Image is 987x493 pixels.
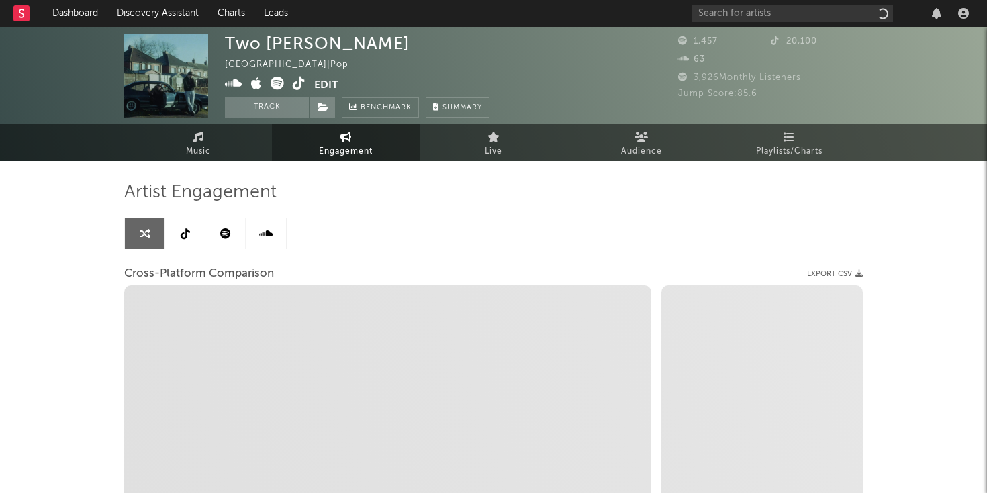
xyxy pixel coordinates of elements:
[124,266,274,282] span: Cross-Platform Comparison
[756,144,822,160] span: Playlists/Charts
[771,37,817,46] span: 20,100
[361,100,412,116] span: Benchmark
[225,57,364,73] div: [GEOGRAPHIC_DATA] | Pop
[485,144,502,160] span: Live
[420,124,567,161] a: Live
[225,34,410,53] div: Two [PERSON_NAME]
[314,77,338,93] button: Edit
[342,97,419,118] a: Benchmark
[225,97,309,118] button: Track
[678,89,757,98] span: Jump Score: 85.6
[621,144,662,160] span: Audience
[426,97,489,118] button: Summary
[678,55,705,64] span: 63
[567,124,715,161] a: Audience
[186,144,211,160] span: Music
[319,144,373,160] span: Engagement
[678,37,718,46] span: 1,457
[807,270,863,278] button: Export CSV
[678,73,801,82] span: 3,926 Monthly Listeners
[442,104,482,111] span: Summary
[124,185,277,201] span: Artist Engagement
[692,5,893,22] input: Search for artists
[124,124,272,161] a: Music
[272,124,420,161] a: Engagement
[715,124,863,161] a: Playlists/Charts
